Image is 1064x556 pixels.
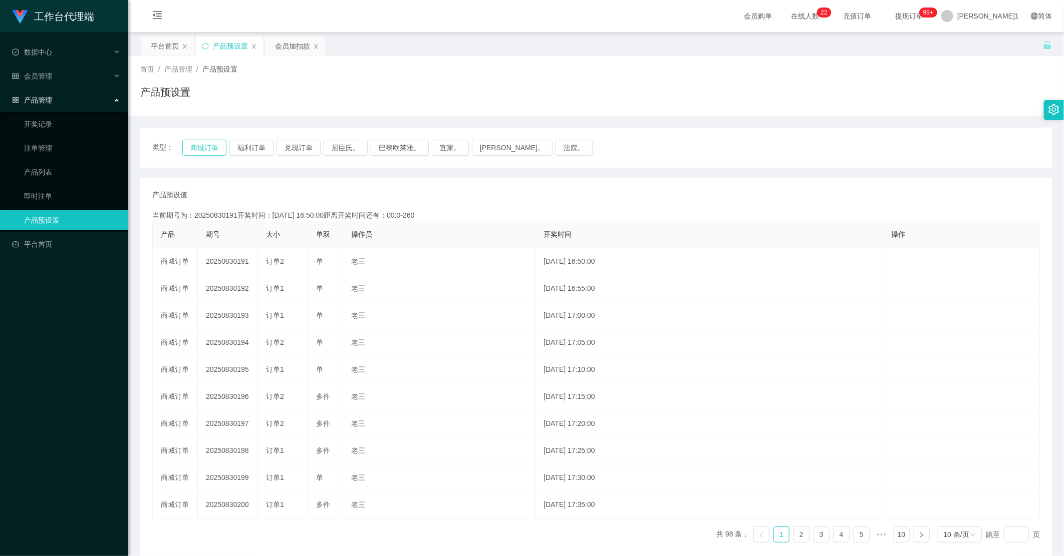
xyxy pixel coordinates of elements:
[316,311,323,319] span: 单
[343,356,536,383] td: 老三
[536,275,883,302] td: [DATE] 16:55:00
[536,329,883,356] td: [DATE] 17:05:00
[153,302,198,329] td: 商城订单
[774,527,789,542] a: 1
[821,8,824,18] p: 2
[316,230,330,238] span: 单双
[12,12,94,20] a: 工作台代理端
[277,140,321,156] button: 兑现订单
[140,1,174,33] i: 图标： menu-fold
[12,10,28,24] img: logo.9652507e.png
[153,410,198,437] td: 商城订单
[251,44,257,50] i: 图标： 关闭
[24,210,120,230] a: 产品预设置
[556,140,593,156] button: 法院。
[266,446,284,454] span: 订单1
[198,302,258,329] td: 20250830193
[152,210,1040,221] div: 当前期号为：20250830191开奖时间：[DATE] 16:50:00距离开奖时间还有：00:0-260
[1031,13,1038,20] i: 图标： global
[153,464,198,491] td: 商城订单
[266,257,284,265] span: 订单2
[343,248,536,275] td: 老三
[371,140,429,156] button: 巴黎欧莱雅。
[153,383,198,410] td: 商城订单
[432,140,469,156] button: 宜家。
[1043,41,1052,50] i: 图标： 解锁
[198,437,258,464] td: 20250830198
[266,392,284,400] span: 订单2
[536,383,883,410] td: [DATE] 17:15:00
[753,526,769,542] li: 上一页
[343,410,536,437] td: 老三
[874,526,890,542] li: 向后 5 页
[229,140,274,156] button: 福利订单
[266,311,284,319] span: 订单1
[266,230,280,238] span: 大小
[351,230,372,238] span: 操作员
[791,12,819,20] font: 在线人数
[198,383,258,410] td: 20250830196
[202,65,237,73] span: 产品预设置
[824,8,828,18] p: 2
[313,44,319,50] i: 图标： 关闭
[266,419,284,427] span: 订单2
[854,527,869,542] a: 5
[153,248,198,275] td: 商城订单
[472,140,553,156] button: [PERSON_NAME]。
[316,284,323,292] span: 单
[152,190,187,200] span: 产品预设值
[153,275,198,302] td: 商城订单
[24,162,120,182] a: 产品列表
[153,329,198,356] td: 商城订单
[316,365,323,373] span: 单
[182,44,188,50] i: 图标： 关闭
[986,526,1040,542] div: 跳至 页
[12,234,120,254] a: 图标： 仪表板平台首页
[874,526,890,542] span: •••
[266,473,284,481] span: 订单1
[854,526,870,542] li: 5
[316,392,330,400] span: 多件
[266,338,284,346] span: 订单2
[758,532,764,538] i: 图标：左
[894,526,910,542] li: 10
[834,526,850,542] li: 4
[895,12,923,20] font: 提现订单
[894,527,909,542] a: 10
[24,48,52,56] font: 数据中心
[794,527,809,542] a: 2
[343,275,536,302] td: 老三
[24,72,52,80] font: 会员管理
[12,73,19,80] i: 图标： table
[140,65,154,73] span: 首页
[198,491,258,518] td: 20250830200
[919,8,937,18] sup: 1030
[536,437,883,464] td: [DATE] 17:25:00
[24,96,52,104] font: 产品管理
[24,138,120,158] a: 注单管理
[198,248,258,275] td: 20250830191
[316,473,323,481] span: 单
[919,532,925,538] i: 图标： 右
[12,49,19,56] i: 图标： check-circle-o
[164,65,192,73] span: 产品管理
[161,230,175,238] span: 产品
[324,140,368,156] button: 屈臣氏。
[716,526,749,542] li: 共 98 条，
[198,329,258,356] td: 20250830194
[970,531,976,538] i: 图标： 向下
[266,365,284,373] span: 订单1
[343,383,536,410] td: 老三
[152,140,182,156] span: 类型：
[536,491,883,518] td: [DATE] 17:35:00
[266,284,284,292] span: 订单1
[793,526,810,542] li: 2
[343,437,536,464] td: 老三
[153,356,198,383] td: 商城订单
[12,97,19,104] i: 图标： AppStore-O
[316,419,330,427] span: 多件
[206,230,220,238] span: 期号
[1038,12,1052,20] font: 简体
[814,526,830,542] li: 3
[891,230,905,238] span: 操作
